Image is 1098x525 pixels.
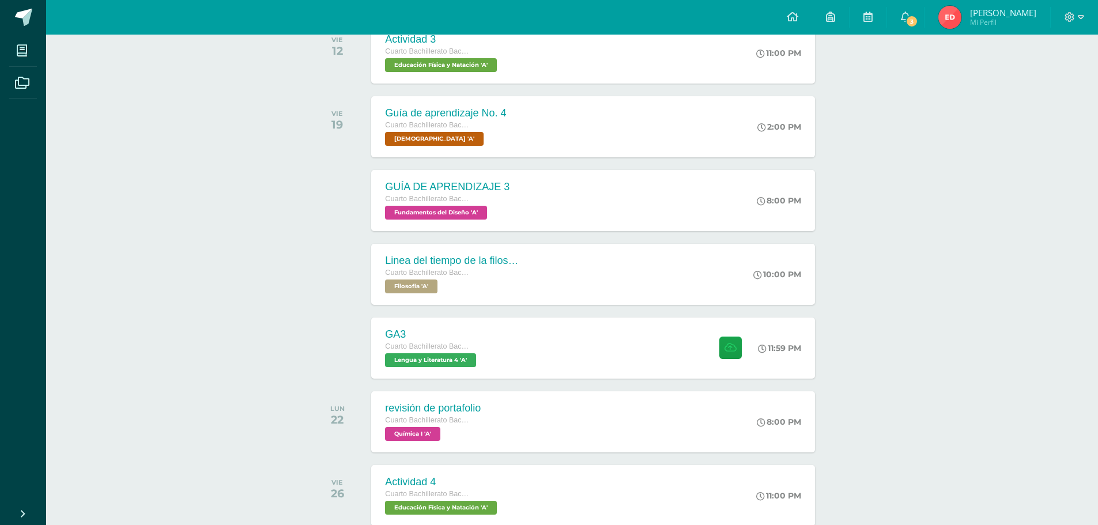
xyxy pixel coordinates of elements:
span: Mi Perfil [970,17,1036,27]
div: 19 [331,118,343,131]
div: VIE [331,478,344,486]
div: 8:00 PM [757,195,801,206]
div: VIE [331,109,343,118]
span: Educación Física y Natación 'A' [385,501,497,515]
span: Cuarto Bachillerato Bachillerato en CCLL con Orientación en Diseño Gráfico [385,342,471,350]
span: Fundamentos del Diseño 'A' [385,206,487,220]
span: [PERSON_NAME] [970,7,1036,18]
span: Cuarto Bachillerato Bachillerato en CCLL con Orientación en Diseño Gráfico [385,416,471,424]
div: 11:59 PM [758,343,801,353]
span: Cuarto Bachillerato Bachillerato en CCLL con Orientación en Diseño Gráfico [385,269,471,277]
span: Lengua y Literatura 4 'A' [385,353,476,367]
span: Cuarto Bachillerato Bachillerato en CCLL con Orientación en Diseño Gráfico [385,490,471,498]
span: Cuarto Bachillerato Bachillerato en CCLL con Orientación en Diseño Gráfico [385,121,471,129]
span: Cuarto Bachillerato Bachillerato en CCLL con Orientación en Diseño Gráfico [385,47,471,55]
div: GUÍA DE APRENDIZAJE 3 [385,181,510,193]
span: Química I 'A' [385,427,440,441]
div: GA3 [385,328,479,341]
span: Filosofía 'A' [385,280,437,293]
span: Biblia 'A' [385,132,484,146]
div: 11:00 PM [756,490,801,501]
span: Educación Física y Natación 'A' [385,58,497,72]
div: LUN [330,405,345,413]
span: 3 [905,15,918,28]
div: 2:00 PM [757,122,801,132]
div: Linea del tiempo de la filosofia [385,255,523,267]
div: Guía de aprendizaje No. 4 [385,107,506,119]
div: 11:00 PM [756,48,801,58]
div: Actividad 3 [385,33,500,46]
div: 10:00 PM [753,269,801,280]
div: 8:00 PM [757,417,801,427]
div: 12 [331,44,343,58]
div: 26 [331,486,344,500]
div: Actividad 4 [385,476,500,488]
div: VIE [331,36,343,44]
div: revisión de portafolio [385,402,481,414]
span: Cuarto Bachillerato Bachillerato en CCLL con Orientación en Diseño Gráfico [385,195,471,203]
img: afcc9afa039ad5132f92e128405db37d.png [938,6,961,29]
div: 22 [330,413,345,426]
